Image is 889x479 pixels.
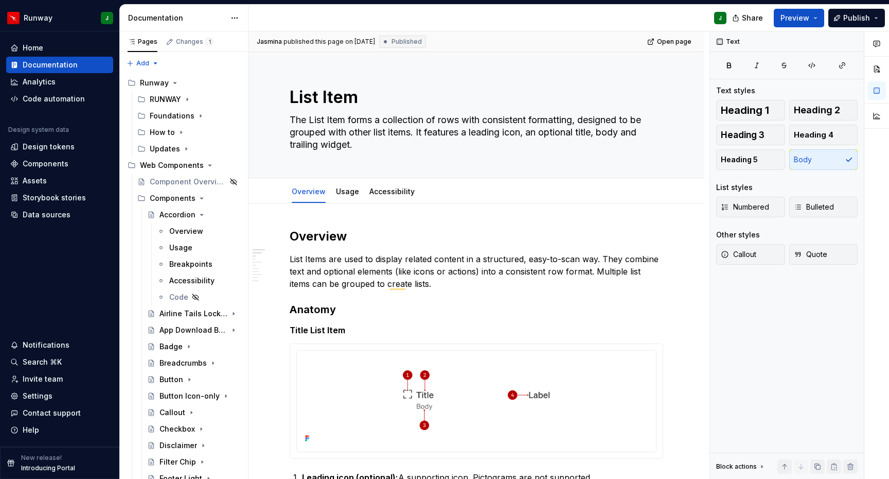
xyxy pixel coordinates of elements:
[159,210,195,220] div: Accordion
[133,124,244,141] div: How to
[644,35,696,49] a: Open page
[143,454,244,470] a: Filter Chip
[6,139,113,155] a: Design tokens
[716,149,785,170] button: Heading 5
[721,130,764,140] span: Heading 3
[133,141,244,157] div: Updates
[159,325,227,335] div: App Download Button
[742,13,763,23] span: Share
[143,421,244,437] a: Checkbox
[657,38,691,46] span: Open page
[150,127,175,138] div: How to
[721,202,769,212] span: Numbered
[780,13,809,23] span: Preview
[23,425,39,435] div: Help
[150,94,181,105] div: RUNWAY
[6,91,113,107] a: Code automation
[169,292,188,302] div: Code
[716,100,785,121] button: Heading 1
[6,422,113,438] button: Help
[774,9,824,27] button: Preview
[23,408,81,418] div: Contact support
[159,374,183,385] div: Button
[140,78,169,88] div: Runway
[283,38,375,46] div: published this page on [DATE]
[123,157,244,174] div: Web Components
[133,174,244,190] a: Component Overview
[159,341,183,352] div: Badge
[143,437,244,454] a: Disclaimer
[290,325,663,335] h5: Title List Item
[721,105,769,115] span: Heading 1
[23,159,68,169] div: Components
[159,309,227,319] div: Airline Tails Lockup
[6,388,113,404] a: Settings
[290,253,663,290] p: List Items are used to display related content in a structured, easy-to-scan way. They combine te...
[6,156,113,172] a: Components
[6,57,113,73] a: Documentation
[290,228,663,245] h2: Overview
[292,187,326,196] a: Overview
[789,100,858,121] button: Heading 2
[716,230,760,240] div: Other styles
[143,355,244,371] a: Breadcrumbs
[143,404,244,421] a: Callout
[288,112,661,153] textarea: The List Item forms a collection of rows with consistent formatting, designed to be grouped with ...
[153,289,244,305] a: Code
[133,108,244,124] div: Foundations
[789,125,858,145] button: Heading 4
[153,272,244,289] a: Accessibility
[336,187,359,196] a: Usage
[716,463,757,471] div: Block actions
[23,193,86,203] div: Storybook stories
[176,38,214,46] div: Changes
[21,464,75,472] p: Introducing Portal
[794,130,833,140] span: Heading 4
[169,276,215,286] div: Accessibility
[23,176,47,186] div: Assets
[143,207,244,223] a: Accordion
[23,357,62,367] div: Search ⌘K
[169,259,212,269] div: Breakpoints
[369,187,415,196] a: Accessibility
[133,190,244,207] div: Components
[721,155,758,165] span: Heading 5
[6,40,113,56] a: Home
[21,454,62,462] p: New release!
[23,340,69,350] div: Notifications
[727,9,770,27] button: Share
[123,56,162,71] button: Add
[6,207,113,223] a: Data sources
[789,197,858,217] button: Bulleted
[150,144,180,154] div: Updates
[150,193,195,203] div: Components
[159,424,195,434] div: Checkbox
[843,13,870,23] span: Publish
[719,14,722,22] div: J
[159,407,185,418] div: Callout
[133,91,244,108] div: RUNWAY
[143,305,244,322] a: Airline Tails Lockup
[2,7,117,29] button: RunwayJ
[288,85,661,110] textarea: List Item
[169,226,203,236] div: Overview
[105,14,109,22] div: J
[7,12,20,24] img: 6b187050-a3ed-48aa-8485-808e17fcee26.png
[6,337,113,353] button: Notifications
[153,223,244,239] a: Overview
[23,374,63,384] div: Invite team
[828,9,885,27] button: Publish
[716,85,755,96] div: Text styles
[205,38,214,46] span: 1
[24,13,52,23] div: Runway
[6,190,113,206] a: Storybook stories
[721,249,756,260] span: Callout
[6,371,113,387] a: Invite team
[6,74,113,90] a: Analytics
[8,126,69,134] div: Design system data
[365,180,419,202] div: Accessibility
[153,256,244,272] a: Breakpoints
[143,322,244,338] a: App Download Button
[23,77,56,87] div: Analytics
[716,459,766,474] div: Block actions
